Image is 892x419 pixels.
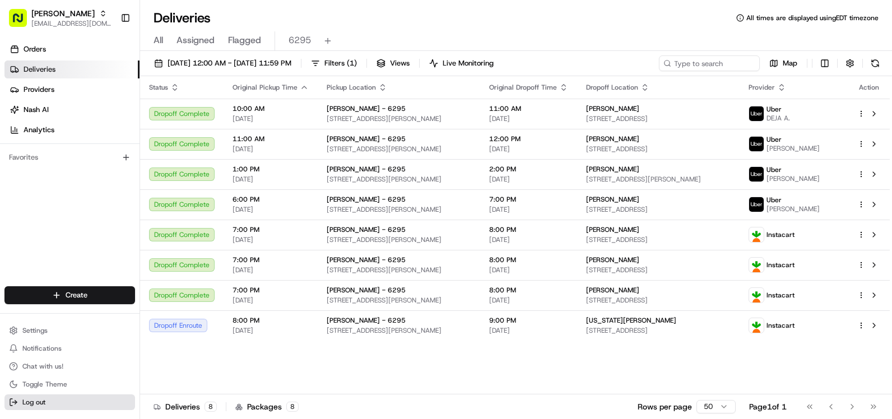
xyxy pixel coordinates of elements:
span: [DATE] [233,145,309,153]
img: 1736555255976-a54dd68f-1ca7-489b-9aae-adbdc363a1c4 [11,107,31,127]
div: 💻 [95,164,104,173]
img: profile_uber_ahold_partner.png [749,106,764,121]
span: Pylon [112,190,136,198]
button: Refresh [867,55,883,71]
span: Instacart [766,230,795,239]
span: [PERSON_NAME] - 6295 [327,104,406,113]
span: [PERSON_NAME] [766,144,820,153]
span: [STREET_ADDRESS][PERSON_NAME] [586,175,731,184]
span: [DATE] [489,296,568,305]
img: profile_uber_ahold_partner.png [749,167,764,181]
button: Live Monitoring [424,55,499,71]
button: Filters(1) [306,55,362,71]
img: profile_instacart_ahold_partner.png [749,318,764,333]
span: [PERSON_NAME] [586,134,639,143]
span: [DATE] [489,145,568,153]
span: Deliveries [24,64,55,75]
span: Dropoff Location [586,83,638,92]
span: [PERSON_NAME] - 6295 [327,316,406,325]
span: 7:00 PM [233,255,309,264]
span: 7:00 PM [233,286,309,295]
span: 10:00 AM [233,104,309,113]
span: Uber [766,165,782,174]
span: Uber [766,105,782,114]
span: All times are displayed using EDT timezone [746,13,879,22]
input: Clear [29,72,185,84]
div: Deliveries [154,401,217,412]
span: Chat with us! [22,362,63,371]
span: [PERSON_NAME] [586,165,639,174]
span: Instacart [766,321,795,330]
span: [PERSON_NAME] - 6295 [327,134,406,143]
span: API Documentation [106,162,180,174]
span: [PERSON_NAME] [586,286,639,295]
button: Views [371,55,415,71]
span: [STREET_ADDRESS][PERSON_NAME] [327,326,471,335]
span: [PERSON_NAME] - 6295 [327,195,406,204]
a: Orders [4,40,140,58]
span: [US_STATE][PERSON_NAME] [586,316,676,325]
span: Original Pickup Time [233,83,298,92]
img: profile_instacart_ahold_partner.png [749,227,764,242]
span: [PERSON_NAME] [766,174,820,183]
span: [DATE] [233,114,309,123]
span: Original Dropoff Time [489,83,557,92]
span: [STREET_ADDRESS][PERSON_NAME] [327,175,471,184]
span: Analytics [24,125,54,135]
span: 1:00 PM [233,165,309,174]
a: Providers [4,81,140,99]
span: 6295 [289,34,311,47]
span: [STREET_ADDRESS] [586,266,731,274]
button: Settings [4,323,135,338]
span: [PERSON_NAME] [766,204,820,213]
span: Pickup Location [327,83,376,92]
h1: Deliveries [154,9,211,27]
button: [DATE] 12:00 AM - [DATE] 11:59 PM [149,55,296,71]
span: [DATE] [489,175,568,184]
span: Provider [749,83,775,92]
span: 8:00 PM [489,255,568,264]
span: 8:00 PM [489,225,568,234]
span: [DATE] [489,205,568,214]
div: Packages [235,401,299,412]
span: 7:00 PM [233,225,309,234]
span: Create [66,290,87,300]
button: [PERSON_NAME][EMAIL_ADDRESS][DOMAIN_NAME] [4,4,116,31]
span: [PERSON_NAME] - 6295 [327,286,406,295]
span: Map [783,58,797,68]
button: [PERSON_NAME] [31,8,95,19]
span: Uber [766,195,782,204]
button: Map [764,55,802,71]
span: [PERSON_NAME] - 6295 [327,165,406,174]
span: [DATE] 12:00 AM - [DATE] 11:59 PM [168,58,291,68]
span: [DATE] [489,114,568,123]
span: 2:00 PM [489,165,568,174]
input: Type to search [659,55,760,71]
div: 8 [286,402,299,412]
span: Assigned [176,34,215,47]
span: [STREET_ADDRESS][PERSON_NAME] [327,205,471,214]
span: [PERSON_NAME] - 6295 [327,255,406,264]
span: [PERSON_NAME] - 6295 [327,225,406,234]
span: [DATE] [233,266,309,274]
span: [PERSON_NAME] [586,255,639,264]
span: [DATE] [233,235,309,244]
span: Toggle Theme [22,380,67,389]
div: Page 1 of 1 [749,401,787,412]
a: 📗Knowledge Base [7,158,90,178]
button: Notifications [4,341,135,356]
span: 9:00 PM [489,316,568,325]
span: Settings [22,326,48,335]
div: 8 [205,402,217,412]
span: Views [390,58,410,68]
span: Knowledge Base [22,162,86,174]
div: Favorites [4,148,135,166]
span: Log out [22,398,45,407]
button: Toggle Theme [4,376,135,392]
span: [STREET_ADDRESS][PERSON_NAME] [327,145,471,153]
span: [DATE] [233,296,309,305]
img: profile_instacart_ahold_partner.png [749,258,764,272]
span: [STREET_ADDRESS] [586,205,731,214]
span: [STREET_ADDRESS] [586,296,731,305]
